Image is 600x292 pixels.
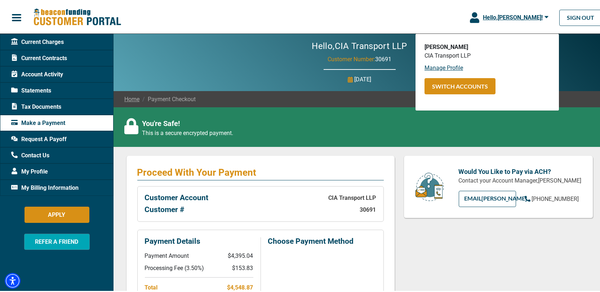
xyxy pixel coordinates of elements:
[138,118,180,126] span: You're Safe!
[268,251,365,289] iframe: PayPal
[232,264,253,270] p: $153.83
[24,232,90,248] button: REFER A FRIEND
[145,236,253,244] p: Payment Details
[227,282,253,291] p: $4,548.87
[329,192,376,204] p: CIA Transport LLP
[25,205,89,221] button: APPLY
[11,117,65,126] span: Make a Payment
[425,77,495,93] button: SWITCH ACCOUNTS
[413,171,446,201] img: customer-service.png
[290,40,428,50] h2: Hello, CIA Transport LLP
[33,7,121,25] img: Beacon Funding Customer Portal Logo
[11,182,79,191] span: My Billing Information
[5,271,21,287] div: Accessibility Menu
[145,204,185,213] p: Customer #
[145,192,209,201] p: Customer Account
[375,54,391,61] span: 30691
[459,165,582,175] p: Would You Like to Pay via ACH?
[228,251,253,258] p: $4,395.04
[11,53,67,61] span: Current Contracts
[328,54,375,61] span: Customer Number:
[139,94,196,102] span: Payment Checkout
[11,69,63,77] span: Account Activity
[360,204,376,213] p: 30691
[355,74,372,82] p: [DATE]
[532,194,579,201] span: [PHONE_NUMBER]
[145,282,158,291] p: Total
[425,50,550,59] p: CIA Transport LLP
[425,63,463,70] a: Manage Profile
[137,165,257,177] p: Proceed With Your Payment
[425,42,468,49] b: [PERSON_NAME]
[11,36,64,45] span: Current Charges
[261,236,369,244] p: Choose Payment Method
[459,175,582,184] p: Contact your Account Manager, [PERSON_NAME]
[145,264,204,270] p: Processing Fee ( 3.50% )
[483,13,543,19] span: Hello, [PERSON_NAME] !
[11,101,61,110] span: Tax Documents
[138,128,233,135] span: This is a secure encrypted payment.
[11,150,49,158] span: Contact Us
[525,193,579,202] a: [PHONE_NUMBER]
[11,166,48,175] span: My Profile
[459,189,516,206] a: EMAIL[PERSON_NAME]
[145,251,189,258] p: Payment Amount
[11,85,51,94] span: Statements
[11,134,67,142] span: Request A Payoff
[124,94,139,102] a: Home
